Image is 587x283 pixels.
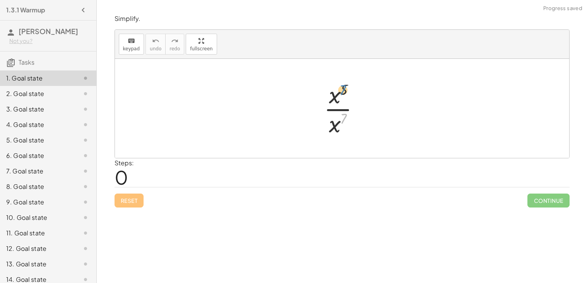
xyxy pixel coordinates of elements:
div: 3. Goal state [6,105,68,114]
div: 11. Goal state [6,228,68,238]
i: Task not started. [81,197,90,207]
i: Task not started. [81,166,90,176]
i: Task not started. [81,259,90,269]
i: redo [171,36,178,46]
h4: 1.3.1 Warmup [6,5,45,15]
span: fullscreen [190,46,212,51]
div: 8. Goal state [6,182,68,191]
p: Simplify. [115,14,570,23]
label: Steps: [115,159,134,167]
i: keyboard [128,36,135,46]
i: Task not started. [81,151,90,160]
button: undoundo [145,34,166,55]
div: 12. Goal state [6,244,68,253]
div: 6. Goal state [6,151,68,160]
span: Tasks [19,58,34,66]
button: keyboardkeypad [119,34,144,55]
i: Task not started. [81,213,90,222]
div: 2. Goal state [6,89,68,98]
div: 7. Goal state [6,166,68,176]
i: Task not started. [81,135,90,145]
div: 5. Goal state [6,135,68,145]
span: Progress saved [543,5,582,12]
span: 0 [115,165,128,189]
span: undo [150,46,161,51]
div: Not you? [9,37,90,45]
button: fullscreen [186,34,217,55]
div: 4. Goal state [6,120,68,129]
i: Task not started. [81,228,90,238]
div: 10. Goal state [6,213,68,222]
i: Task not started. [81,120,90,129]
i: Task not started. [81,74,90,83]
i: Task not started. [81,244,90,253]
i: Task not started. [81,105,90,114]
button: redoredo [165,34,184,55]
span: keypad [123,46,140,51]
i: Task not started. [81,182,90,191]
i: Task not started. [81,89,90,98]
div: 1. Goal state [6,74,68,83]
div: 9. Goal state [6,197,68,207]
div: 13. Goal state [6,259,68,269]
i: undo [152,36,159,46]
span: redo [169,46,180,51]
span: [PERSON_NAME] [19,27,78,36]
